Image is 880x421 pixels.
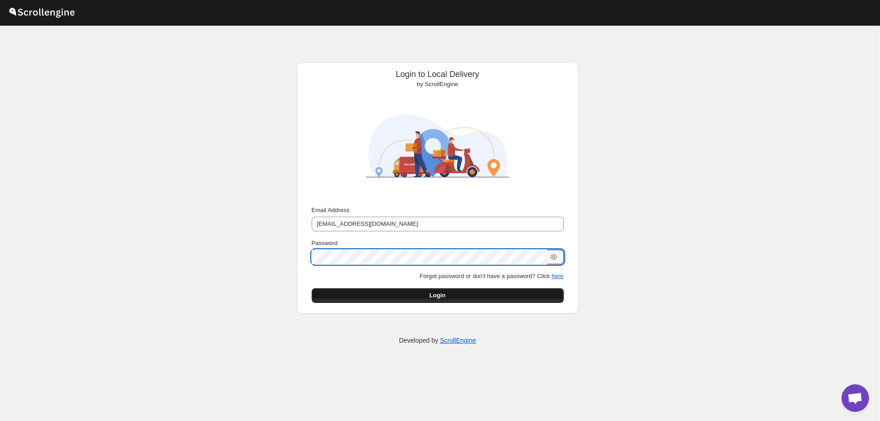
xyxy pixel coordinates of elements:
[440,337,476,344] a: ScrollEngine
[312,240,338,246] span: Password
[357,93,518,199] img: ScrollEngine
[841,384,869,412] div: Open chat
[551,273,563,279] button: here
[312,288,564,303] button: Login
[312,272,564,281] p: Forgot password or don't have a password? Click
[429,291,445,300] span: Login
[304,70,571,89] div: Login to Local Delivery
[312,207,350,213] span: Email Address
[417,81,458,87] span: by ScrollEngine
[399,336,476,345] p: Developed by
